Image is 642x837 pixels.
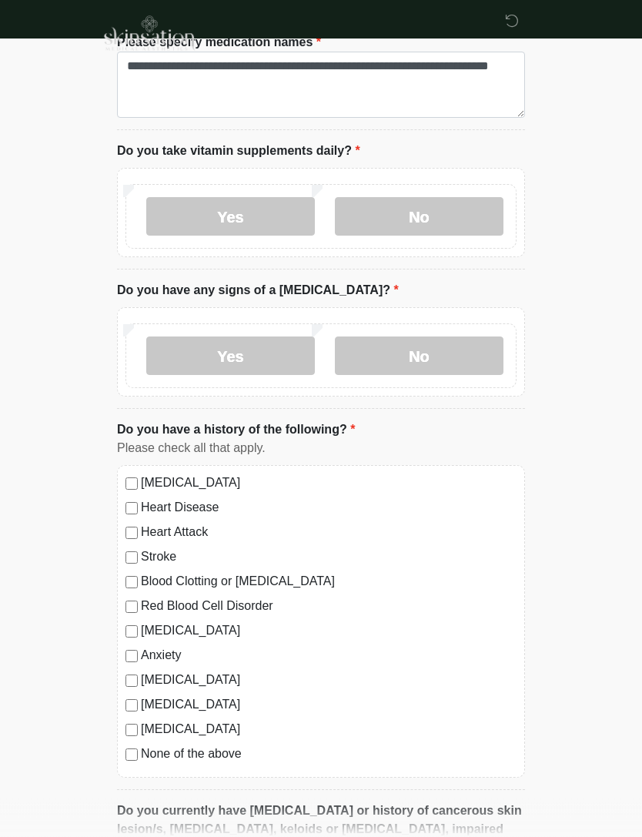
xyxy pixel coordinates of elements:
[125,749,138,762] input: None of the above
[125,626,138,638] input: [MEDICAL_DATA]
[141,548,517,567] label: Stroke
[102,12,196,53] img: Skinsation Medical Aesthetics Logo
[125,651,138,663] input: Anxiety
[125,700,138,712] input: [MEDICAL_DATA]
[125,577,138,589] input: Blood Clotting or [MEDICAL_DATA]
[141,499,517,517] label: Heart Disease
[117,142,360,161] label: Do you take vitamin supplements daily?
[146,337,315,376] label: Yes
[125,675,138,688] input: [MEDICAL_DATA]
[125,503,138,515] input: Heart Disease
[141,474,517,493] label: [MEDICAL_DATA]
[141,671,517,690] label: [MEDICAL_DATA]
[141,721,517,739] label: [MEDICAL_DATA]
[117,440,525,458] div: Please check all that apply.
[141,696,517,715] label: [MEDICAL_DATA]
[141,598,517,616] label: Red Blood Cell Disorder
[125,478,138,490] input: [MEDICAL_DATA]
[335,198,503,236] label: No
[125,527,138,540] input: Heart Attack
[125,552,138,564] input: Stroke
[146,198,315,236] label: Yes
[117,421,355,440] label: Do you have a history of the following?
[141,622,517,641] label: [MEDICAL_DATA]
[125,601,138,614] input: Red Blood Cell Disorder
[141,573,517,591] label: Blood Clotting or [MEDICAL_DATA]
[141,647,517,665] label: Anxiety
[141,524,517,542] label: Heart Attack
[141,745,517,764] label: None of the above
[117,282,399,300] label: Do you have any signs of a [MEDICAL_DATA]?
[125,725,138,737] input: [MEDICAL_DATA]
[335,337,503,376] label: No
